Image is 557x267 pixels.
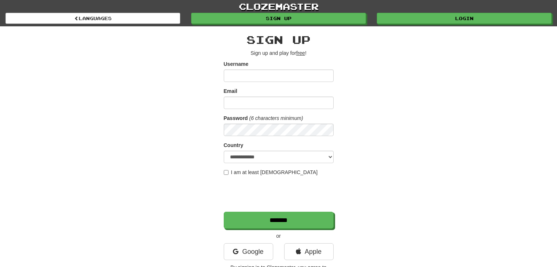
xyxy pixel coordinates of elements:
label: Password [224,114,248,122]
label: Country [224,142,244,149]
p: or [224,232,334,240]
p: Sign up and play for ! [224,49,334,57]
label: Email [224,87,237,95]
input: I am at least [DEMOGRAPHIC_DATA] [224,170,229,175]
em: (6 characters minimum) [249,115,303,121]
h2: Sign up [224,34,334,46]
a: Sign up [191,13,366,24]
u: free [296,50,305,56]
iframe: reCAPTCHA [224,180,335,208]
label: I am at least [DEMOGRAPHIC_DATA] [224,169,318,176]
a: Login [377,13,552,24]
a: Languages [5,13,180,24]
a: Google [224,243,273,260]
a: Apple [284,243,334,260]
label: Username [224,60,249,68]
